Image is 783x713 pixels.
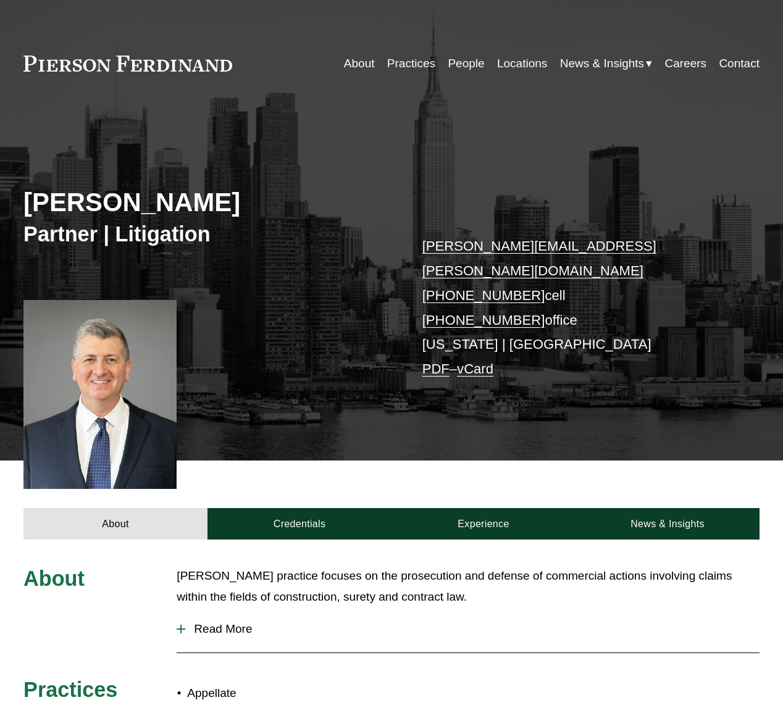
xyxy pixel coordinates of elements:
[23,221,392,247] h3: Partner | Litigation
[497,52,547,75] a: Locations
[177,613,760,645] button: Read More
[392,508,576,540] a: Experience
[23,508,207,540] a: About
[422,361,450,377] a: PDF
[664,52,706,75] a: Careers
[23,567,85,590] span: About
[560,52,652,75] a: folder dropdown
[177,565,760,608] p: [PERSON_NAME] practice focuses on the prosecution and defense of commercial actions involving cla...
[576,508,760,540] a: News & Insights
[457,361,493,377] a: vCard
[422,234,729,382] p: cell office [US_STATE] | [GEOGRAPHIC_DATA] –
[185,622,760,636] span: Read More
[560,53,644,74] span: News & Insights
[23,678,117,701] span: Practices
[207,508,392,540] a: Credentials
[387,52,435,75] a: Practices
[344,52,375,75] a: About
[187,683,392,704] p: Appellate
[23,187,392,219] h2: [PERSON_NAME]
[422,238,656,278] a: [PERSON_NAME][EMAIL_ADDRESS][PERSON_NAME][DOMAIN_NAME]
[719,52,760,75] a: Contact
[422,288,545,303] a: [PHONE_NUMBER]
[422,312,545,328] a: [PHONE_NUMBER]
[448,52,484,75] a: People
